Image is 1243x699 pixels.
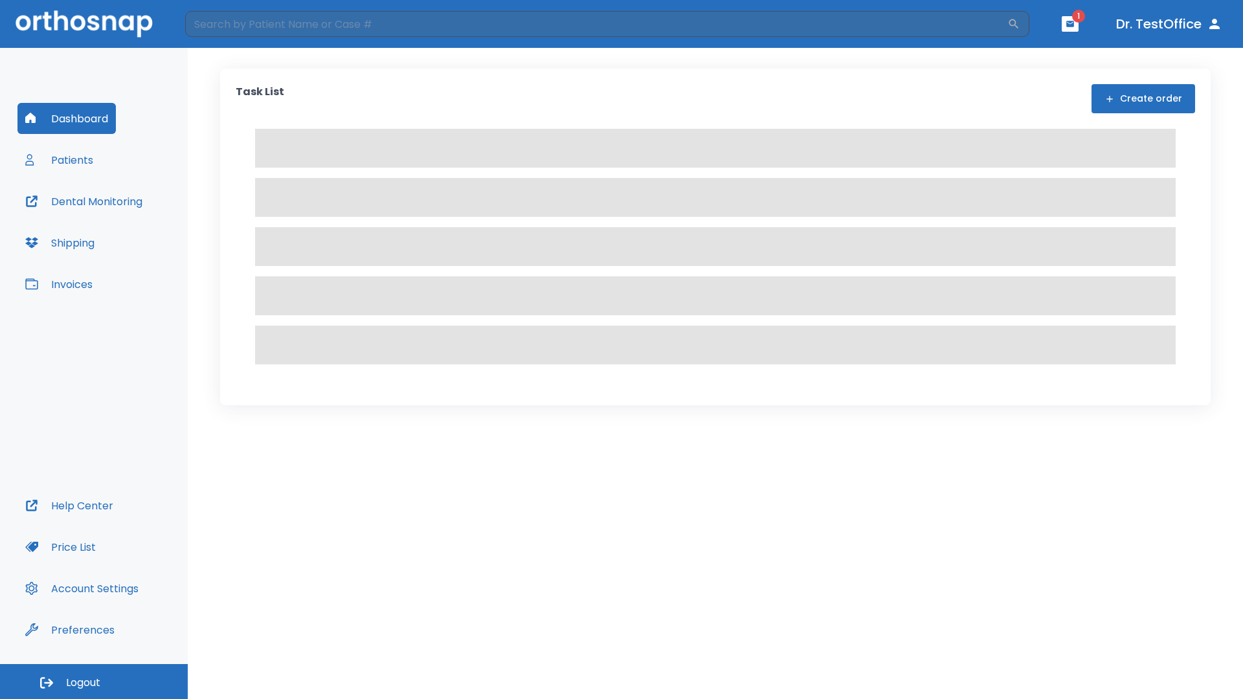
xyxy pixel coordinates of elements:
button: Create order [1092,84,1195,113]
input: Search by Patient Name or Case # [185,11,1007,37]
button: Help Center [17,490,121,521]
span: Logout [66,676,100,690]
button: Dental Monitoring [17,186,150,217]
button: Dr. TestOffice [1111,12,1227,36]
img: Orthosnap [16,10,153,37]
p: Task List [236,84,284,113]
button: Price List [17,531,104,562]
span: 1 [1072,10,1085,23]
button: Patients [17,144,101,175]
button: Preferences [17,614,122,645]
button: Invoices [17,269,100,300]
button: Shipping [17,227,102,258]
button: Account Settings [17,573,146,604]
button: Dashboard [17,103,116,134]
